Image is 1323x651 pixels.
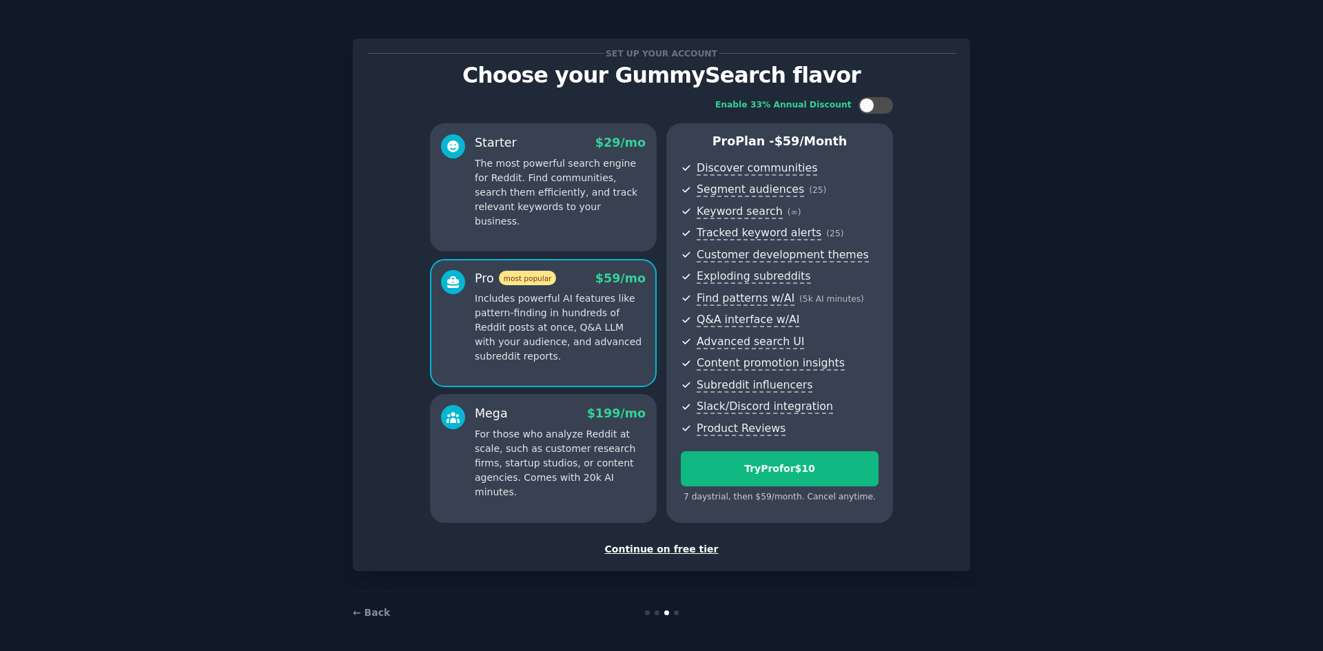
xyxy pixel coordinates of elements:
span: Product Reviews [697,422,786,436]
span: $ 29 /mo [595,136,646,149]
span: Subreddit influencers [697,378,812,393]
a: ← Back [353,607,390,618]
span: Customer development themes [697,248,869,262]
span: Content promotion insights [697,356,845,371]
span: Tracked keyword alerts [697,226,821,240]
span: $ 59 /mo [595,271,646,285]
span: Exploding subreddits [697,269,810,284]
div: Continue on free tier [367,542,956,557]
button: TryProfor$10 [681,451,879,486]
p: For those who analyze Reddit at scale, such as customer research firms, startup studios, or conte... [475,427,646,499]
span: $ 199 /mo [587,406,646,420]
span: Slack/Discord integration [697,400,833,414]
div: Mega [475,405,508,422]
span: Segment audiences [697,183,804,197]
div: Try Pro for $10 [681,462,878,476]
span: Set up your account [604,46,720,61]
p: Includes powerful AI features like pattern-finding in hundreds of Reddit posts at once, Q&A LLM w... [475,291,646,364]
span: ( 25 ) [809,185,826,195]
div: 7 days trial, then $ 59 /month . Cancel anytime. [681,491,879,504]
div: Pro [475,270,556,287]
span: Keyword search [697,205,783,219]
div: Starter [475,134,517,152]
span: Advanced search UI [697,335,804,349]
span: ( 5k AI minutes ) [799,294,864,304]
div: Enable 33% Annual Discount [715,99,852,112]
span: Find patterns w/AI [697,291,794,306]
span: most popular [499,271,557,285]
span: ( 25 ) [826,229,843,238]
span: Discover communities [697,161,817,176]
span: Q&A interface w/AI [697,313,799,327]
span: $ 59 /month [775,134,848,148]
p: Choose your GummySearch flavor [367,63,956,87]
p: The most powerful search engine for Reddit. Find communities, search them efficiently, and track ... [475,156,646,229]
p: Pro Plan - [681,133,879,150]
span: ( ∞ ) [788,207,801,217]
